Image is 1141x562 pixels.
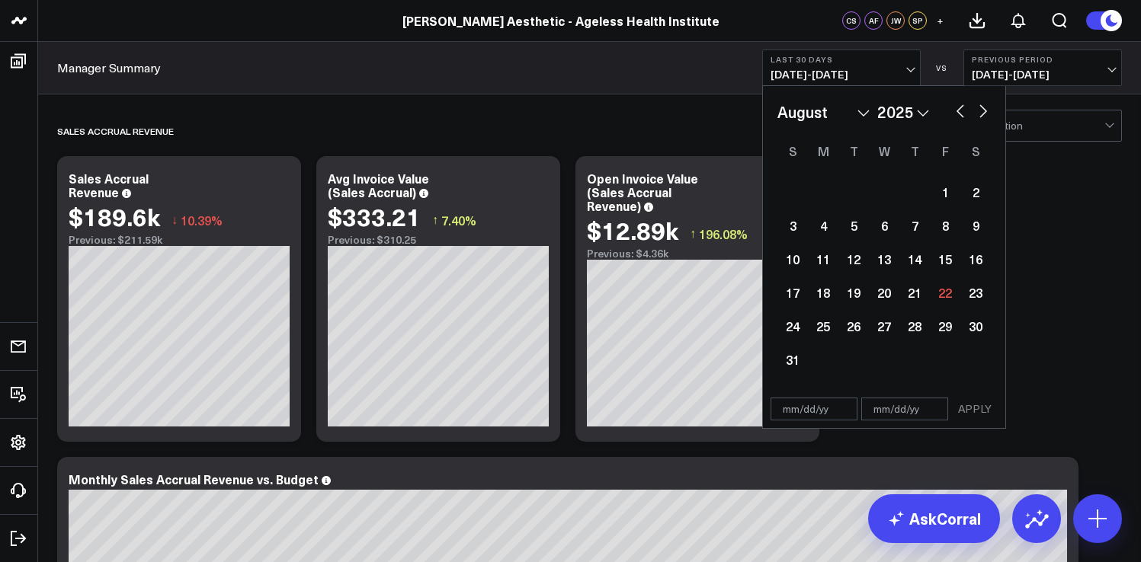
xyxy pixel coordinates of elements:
div: Monthly Sales Accrual Revenue vs. Budget [69,471,319,487]
div: SP [909,11,927,30]
div: JW [886,11,905,30]
div: Thursday [899,139,930,163]
div: Previous: $4.36k [587,247,808,260]
div: Previous: $211.59k [69,234,290,246]
div: Sales Accrual Revenue [69,170,149,200]
div: $333.21 [328,203,421,230]
div: Sales Accrual Revenue [57,113,174,148]
span: [DATE] - [DATE] [972,69,1114,81]
button: Last 30 Days[DATE]-[DATE] [762,49,921,86]
button: APPLY [952,398,998,420]
a: AskCorral [868,494,1000,543]
b: Previous Period [972,55,1114,64]
input: mm/dd/yy [861,398,948,420]
input: mm/dd/yy [771,398,857,420]
div: Wednesday [869,139,899,163]
div: Friday [930,139,960,163]
div: $12.89k [587,216,678,244]
div: Avg Invoice Value (Sales Accrual) [328,170,429,200]
span: ↑ [432,210,438,230]
a: Manager Summary [57,59,161,76]
div: Open Invoice Value (Sales Accrual Revenue) [587,170,698,214]
div: VS [928,63,956,72]
b: Last 30 Days [771,55,912,64]
div: Saturday [960,139,991,163]
div: Sunday [777,139,808,163]
span: [DATE] - [DATE] [771,69,912,81]
span: + [937,15,944,26]
span: 7.40% [441,212,476,228]
div: AF [864,11,883,30]
a: [PERSON_NAME] Aesthetic - Ageless Health Institute [402,12,720,29]
div: CS [842,11,861,30]
div: Previous: $310.25 [328,234,549,246]
div: $189.6k [69,203,160,230]
button: Previous Period[DATE]-[DATE] [963,49,1122,86]
span: ↓ [171,210,178,230]
span: 196.08% [699,225,748,242]
button: + [931,11,949,30]
span: 10.39% [181,212,223,228]
span: ↑ [690,224,696,244]
div: Monday [808,139,838,163]
div: Tuesday [838,139,869,163]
